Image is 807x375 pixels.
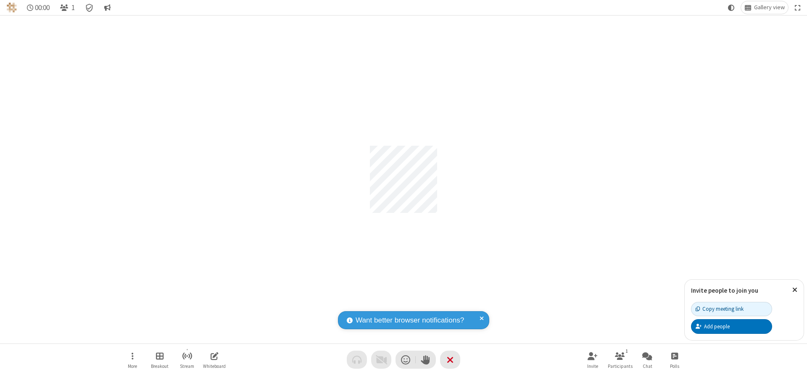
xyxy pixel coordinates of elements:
span: Gallery view [754,4,785,11]
button: Open menu [120,348,145,372]
span: Breakout [151,364,169,369]
span: 00:00 [35,4,50,12]
button: Copy meeting link [691,302,772,316]
button: Fullscreen [791,1,804,14]
div: Copy meeting link [696,305,744,313]
span: Polls [670,364,679,369]
button: Open poll [662,348,687,372]
button: Video [371,351,391,369]
button: Open chat [635,348,660,372]
button: Start streaming [174,348,200,372]
div: Timer [24,1,53,14]
label: Invite people to join you [691,286,758,294]
button: Raise hand [416,351,436,369]
button: Change layout [741,1,788,14]
span: Participants [608,364,633,369]
span: Chat [643,364,652,369]
button: Add people [691,319,772,333]
button: Open participant list [56,1,78,14]
button: Close popover [786,280,804,300]
span: Invite [587,364,598,369]
span: More [128,364,137,369]
span: 1 [71,4,75,12]
img: QA Selenium DO NOT DELETE OR CHANGE [7,3,17,13]
button: End or leave meeting [440,351,460,369]
button: Manage Breakout Rooms [147,348,172,372]
button: Send a reaction [396,351,416,369]
span: Want better browser notifications? [356,315,464,326]
button: Audio problem - check your Internet connection or call by phone [347,351,367,369]
div: Meeting details Encryption enabled [82,1,98,14]
button: Conversation [100,1,114,14]
button: Open participant list [607,348,633,372]
button: Open shared whiteboard [202,348,227,372]
span: Stream [180,364,194,369]
span: Whiteboard [203,364,226,369]
button: Using system theme [725,1,738,14]
button: Invite participants (Alt+I) [580,348,605,372]
div: 1 [623,347,630,355]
